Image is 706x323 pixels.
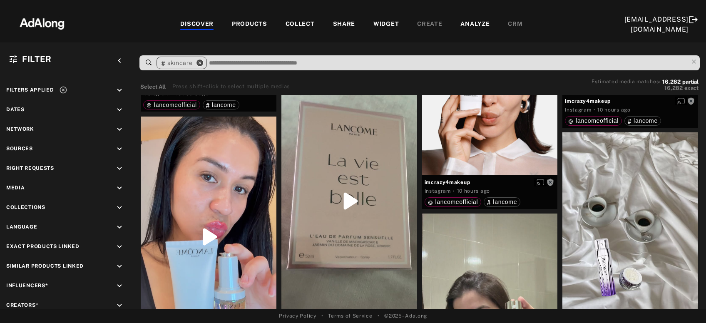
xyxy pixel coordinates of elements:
[457,188,490,194] time: 2025-10-14T01:46:16.000Z
[592,84,699,92] button: 16,282exact
[6,263,84,269] span: Similar Products Linked
[6,185,25,191] span: Media
[22,54,52,64] span: Filter
[576,117,619,124] span: lancomeofficial
[206,102,236,108] div: lancome
[493,199,517,205] span: lancome
[6,165,54,171] span: Right Requests
[328,312,372,320] a: Terms of Service
[115,86,124,95] i: keyboard_arrow_down
[428,199,478,205] div: lancomeofficial
[425,187,451,195] div: Instagram
[6,87,54,93] span: Filters applied
[115,144,124,154] i: keyboard_arrow_down
[115,223,124,232] i: keyboard_arrow_down
[534,178,547,186] button: Enable diffusion on this media
[6,204,45,210] span: Collections
[628,118,658,124] div: lancome
[373,20,399,30] div: WIDGET
[487,199,517,205] div: lancome
[115,281,124,291] i: keyboard_arrow_down
[664,85,683,91] span: 16,282
[333,20,355,30] div: SHARE
[115,125,124,134] i: keyboard_arrow_down
[115,105,124,114] i: keyboard_arrow_down
[597,107,630,113] time: 2025-10-14T01:46:16.000Z
[115,203,124,212] i: keyboard_arrow_down
[547,179,554,185] span: Rights not requested
[675,97,687,105] button: Enable diffusion on this media
[634,117,658,124] span: lancome
[687,98,695,104] span: Rights not requested
[140,83,166,91] button: Select All
[453,188,455,194] span: ·
[435,199,478,205] span: lancomeofficial
[115,262,124,271] i: keyboard_arrow_down
[196,59,204,67] i: close
[425,179,555,186] span: imcrazy4makeup
[6,302,38,308] span: Creators*
[6,107,25,112] span: Dates
[6,243,80,249] span: Exact Products Linked
[180,20,214,30] div: DISCOVER
[592,79,661,84] span: Estimated media matches:
[286,20,315,30] div: COLLECT
[115,301,124,310] i: keyboard_arrow_down
[6,126,34,132] span: Network
[565,106,591,114] div: Instagram
[384,312,427,320] span: © 2025 - Adalong
[460,20,490,30] div: ANALYZE
[212,102,236,108] span: lancome
[232,20,267,30] div: PRODUCTS
[6,146,33,152] span: Sources
[624,15,689,35] div: [EMAIL_ADDRESS][DOMAIN_NAME]
[417,20,442,30] div: CREATE
[162,57,193,68] div: skincare
[5,10,79,35] img: 63233d7d88ed69de3c212112c67096b6.png
[115,164,124,173] i: keyboard_arrow_down
[147,102,197,108] div: lancomeofficial
[568,118,619,124] div: lancomeofficial
[279,312,316,320] a: Privacy Policy
[662,80,699,84] button: 16,282partial
[6,224,37,230] span: Language
[154,102,197,108] span: lancomeofficial
[115,56,124,65] i: keyboard_arrow_left
[594,107,596,113] span: ·
[565,97,696,105] span: imcrazy4makeup
[115,184,124,193] i: keyboard_arrow_down
[115,242,124,251] i: keyboard_arrow_down
[6,283,48,288] span: Influencers*
[378,312,380,320] span: •
[172,82,290,91] div: Press shift+click to select multiple medias
[167,60,193,66] span: skincare
[508,20,522,30] div: CRM
[662,79,681,85] span: 16,282
[172,91,174,97] span: ·
[321,312,323,320] span: •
